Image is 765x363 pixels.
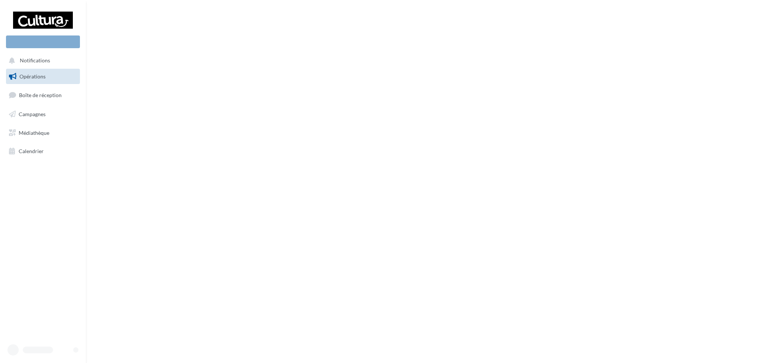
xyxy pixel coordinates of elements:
a: Médiathèque [4,125,81,141]
span: Calendrier [19,148,44,154]
span: Notifications [20,58,50,64]
div: Nouvelle campagne [6,35,80,48]
a: Campagnes [4,106,81,122]
span: Opérations [19,73,46,80]
span: Campagnes [19,111,46,117]
span: Médiathèque [19,129,49,136]
a: Opérations [4,69,81,84]
a: Boîte de réception [4,87,81,103]
a: Calendrier [4,143,81,159]
span: Boîte de réception [19,92,62,98]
